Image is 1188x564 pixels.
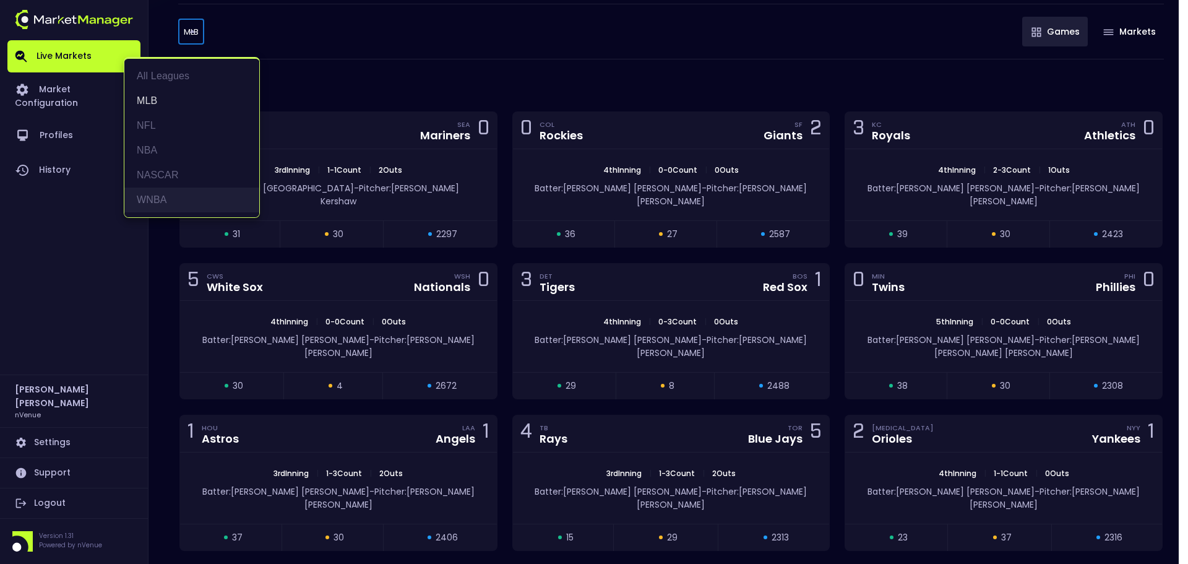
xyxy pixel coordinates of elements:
[124,89,259,113] li: MLB
[124,113,259,138] li: NFL
[124,163,259,188] li: NASCAR
[124,138,259,163] li: NBA
[124,64,259,89] li: All Leagues
[124,188,259,212] li: WNBA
